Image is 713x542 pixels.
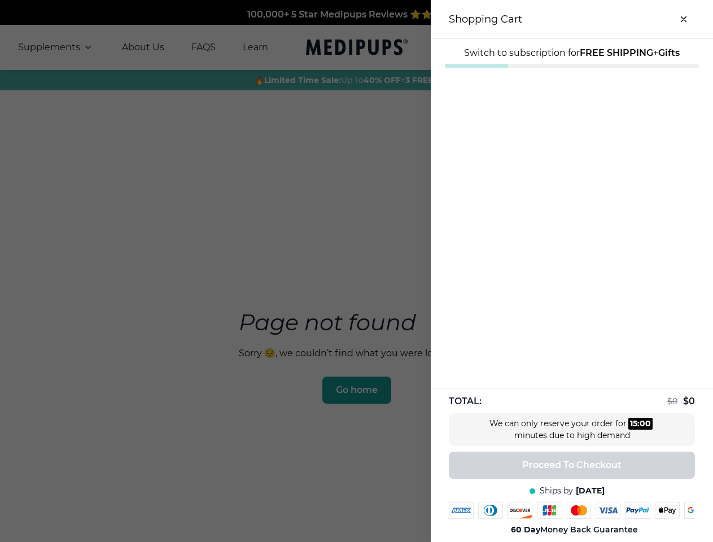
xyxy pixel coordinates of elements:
h3: Shopping Cart [449,13,522,25]
img: mastercard [567,502,592,519]
span: Switch to subscription for + [464,47,680,58]
span: $ 0 [683,396,695,406]
img: diners-club [478,502,503,519]
img: jcb [537,502,562,519]
strong: 60 Day [511,524,540,535]
span: $ 0 [667,396,677,406]
strong: Gifts [658,47,680,58]
button: close-cart [672,8,695,30]
div: 15 [630,418,637,430]
div: 00 [640,418,651,430]
img: apple [655,502,680,519]
img: paypal [625,502,650,519]
span: Ships by [540,486,573,496]
img: visa [596,502,620,519]
div: : [628,418,653,430]
span: TOTAL: [449,395,482,408]
div: We can only reserve your order for minutes due to high demand [487,418,657,442]
span: [DATE] [576,486,605,496]
img: discover [508,502,532,519]
img: amex [449,502,474,519]
img: google [684,502,710,519]
span: Money Back Guarantee [511,524,638,535]
strong: FREE SHIPPING [580,47,653,58]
